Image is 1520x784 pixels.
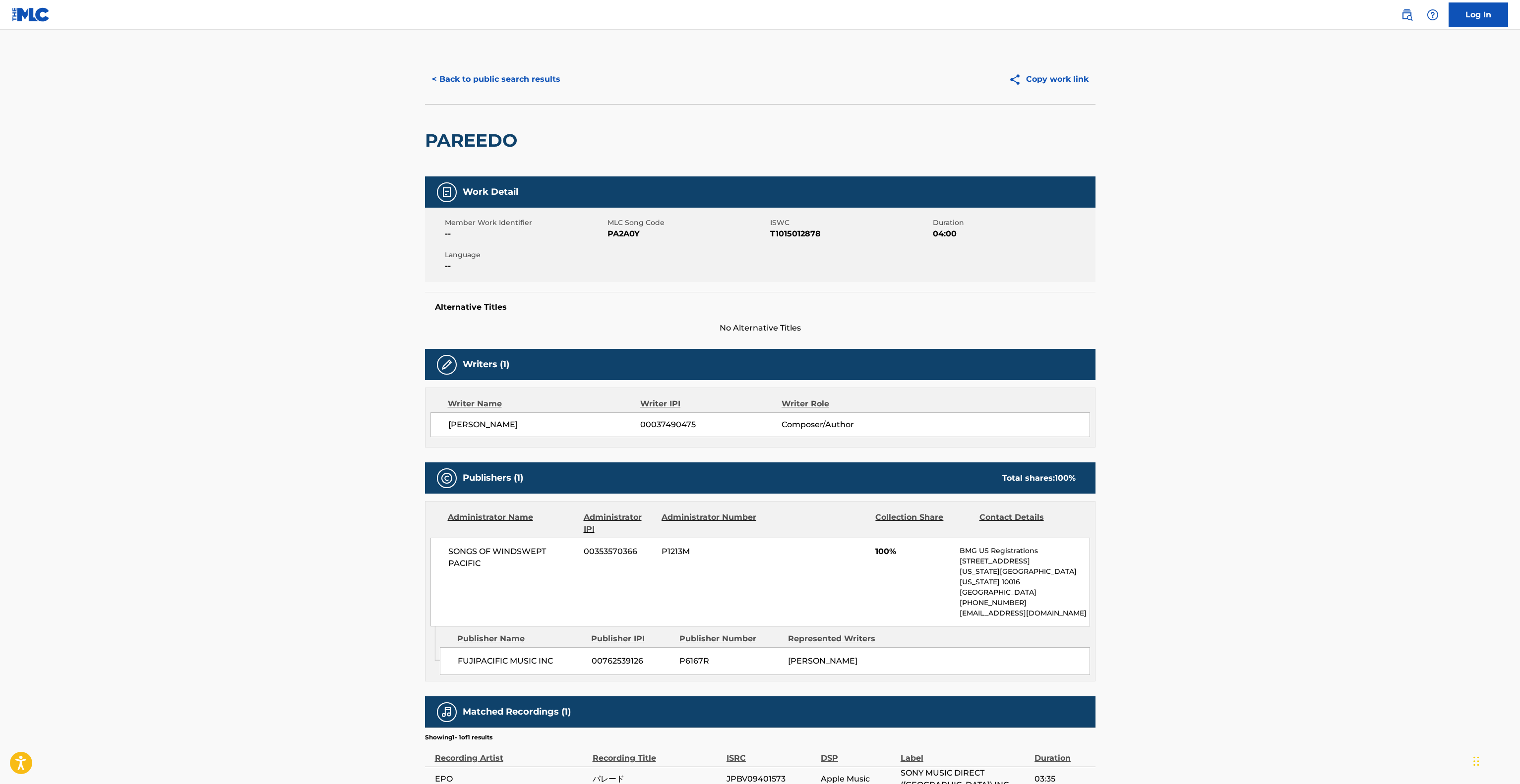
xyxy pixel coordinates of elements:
div: Publisher IPI [591,633,672,645]
img: Work Detail [441,186,453,198]
button: < Back to public search results [425,67,567,92]
span: P6167R [679,655,781,667]
h5: Publishers (1) [463,472,523,484]
iframe: Chat Widget [1470,736,1520,784]
div: Drag [1473,746,1479,776]
span: [PERSON_NAME] [788,656,857,666]
span: 00037490475 [640,419,781,431]
span: MLC Song Code [608,218,768,228]
img: search [1401,9,1413,21]
p: [EMAIL_ADDRESS][DOMAIN_NAME] [960,608,1089,618]
span: Member Work Identifier [445,218,605,228]
p: BMG US Registrations [960,546,1089,556]
span: -- [445,260,605,272]
span: PA2A0Y [608,228,768,240]
span: Language [445,250,605,260]
p: [US_STATE][GEOGRAPHIC_DATA][US_STATE] 10016 [960,566,1089,587]
div: Publisher Number [679,633,781,645]
span: SONGS OF WINDSWEPT PACIFIC [448,546,577,569]
div: Writer IPI [640,398,782,410]
div: Administrator IPI [584,511,654,535]
span: [PERSON_NAME] [448,419,641,431]
div: Writer Role [782,398,910,410]
div: Writer Name [448,398,641,410]
div: DSP [821,742,896,764]
span: ISWC [770,218,930,228]
span: 00353570366 [584,546,654,558]
div: Total shares: [1002,472,1076,484]
p: [STREET_ADDRESS] [960,556,1089,566]
h5: Writers (1) [463,359,509,370]
div: Collection Share [875,511,972,535]
button: Copy work link [1002,67,1095,92]
a: Public Search [1397,5,1417,25]
span: Duration [933,218,1093,228]
h5: Alternative Titles [435,302,1086,312]
span: Composer/Author [782,419,910,431]
div: Administrator Number [662,511,758,535]
span: P1213M [662,546,758,558]
span: T1015012878 [770,228,930,240]
span: -- [445,228,605,240]
span: 04:00 [933,228,1093,240]
span: FUJIPACIFIC MUSIC INC [458,655,584,667]
img: Writers [441,359,453,371]
p: [PHONE_NUMBER] [960,598,1089,608]
p: [GEOGRAPHIC_DATA] [960,587,1089,598]
span: 100 % [1055,473,1076,483]
img: MLC Logo [12,7,50,22]
img: Matched Recordings [441,706,453,718]
h5: Work Detail [463,186,518,198]
div: Recording Title [593,742,722,764]
div: Publisher Name [457,633,584,645]
img: help [1427,9,1439,21]
div: Duration [1034,742,1090,764]
div: Administrator Name [448,511,576,535]
span: 00762539126 [592,655,672,667]
div: Label [901,742,1030,764]
h2: PAREEDO [425,129,522,152]
span: No Alternative Titles [425,322,1095,334]
div: Represented Writers [788,633,889,645]
div: Help [1423,5,1443,25]
a: Log In [1449,2,1508,27]
img: Publishers [441,472,453,484]
span: 100% [875,546,952,558]
div: ISRC [727,742,816,764]
div: Recording Artist [435,742,588,764]
p: Showing 1 - 1 of 1 results [425,733,492,742]
div: Contact Details [979,511,1076,535]
h5: Matched Recordings (1) [463,706,571,718]
img: Copy work link [1009,73,1026,86]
